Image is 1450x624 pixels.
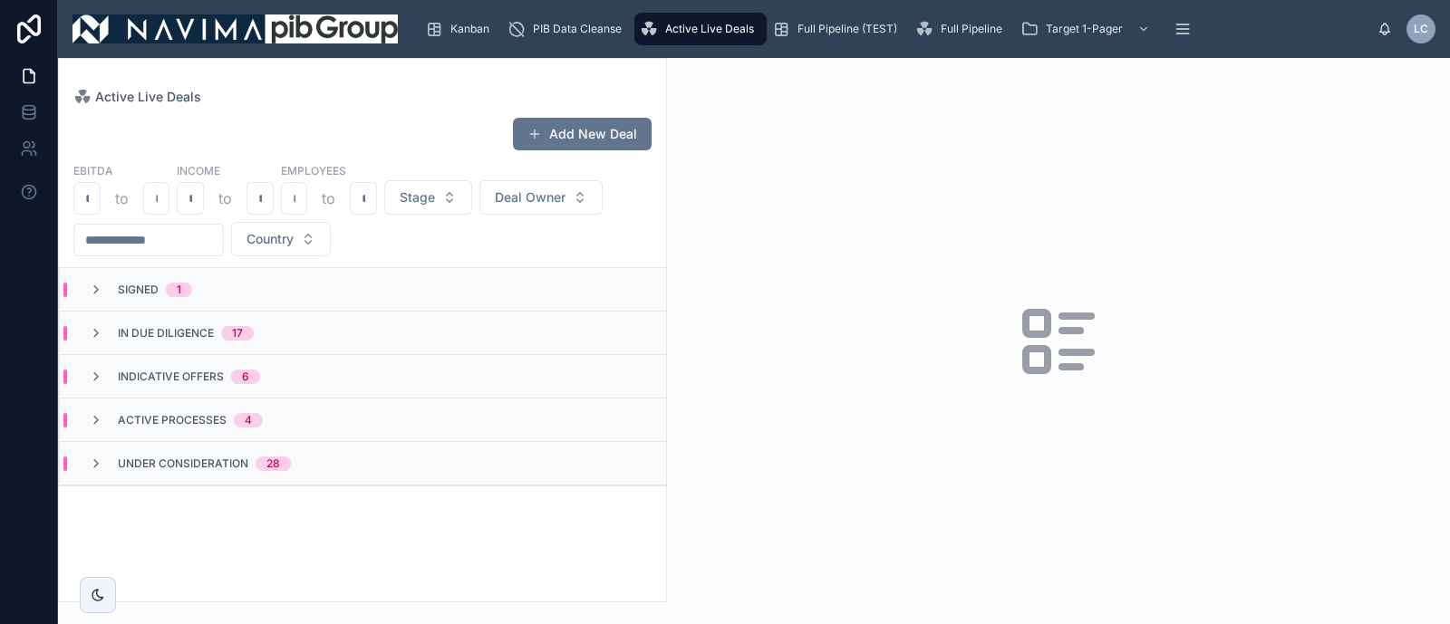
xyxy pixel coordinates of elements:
p: to [115,187,129,209]
div: 4 [245,413,252,427]
span: LC [1414,22,1428,36]
span: Active Live Deals [665,22,754,36]
a: Full Pipeline [910,13,1015,45]
span: Full Pipeline [941,22,1002,36]
a: PIB Data Cleanse [502,13,634,45]
div: 28 [266,456,280,471]
p: to [218,187,232,209]
span: PIB Data Cleanse [533,22,622,36]
button: Select Button [231,222,331,256]
img: App logo [72,14,398,43]
span: Full Pipeline (TEST) [797,22,897,36]
span: Active Live Deals [95,88,201,106]
label: EBITDA [73,162,113,178]
span: Kanban [450,22,489,36]
p: to [322,187,335,209]
span: Stage [400,188,435,206]
span: Indicative Offers [118,370,224,384]
a: Kanban [420,13,502,45]
span: Signed [118,283,159,297]
div: 6 [242,370,249,384]
div: 17 [232,326,243,341]
div: scrollable content [412,9,1377,49]
label: Income [177,162,220,178]
span: Under Consideration [118,456,248,471]
a: Active Live Deals [73,88,201,106]
span: Country [246,230,294,248]
div: 1 [177,283,181,297]
span: Target 1-Pager [1046,22,1123,36]
button: Select Button [479,180,603,215]
a: Full Pipeline (TEST) [767,13,910,45]
label: Employees [281,162,346,178]
span: Active Processes [118,413,227,427]
button: Select Button [384,180,472,215]
a: Active Live Deals [634,13,767,45]
span: Deal Owner [495,188,565,206]
button: Add New Deal [513,118,652,150]
a: Target 1-Pager [1015,13,1159,45]
span: In Due Diligence [118,326,214,341]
